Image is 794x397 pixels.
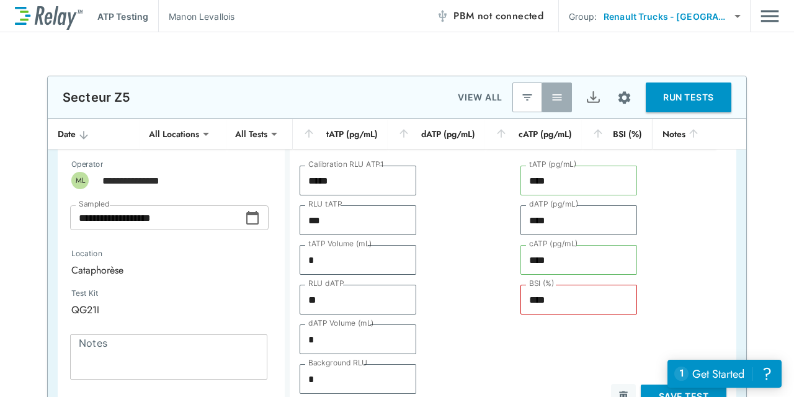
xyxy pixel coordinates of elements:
label: Calibration RLU ATP1 [308,160,383,169]
label: Test Kit [71,289,166,298]
img: Drawer Icon [761,4,779,28]
div: ML [71,172,89,189]
p: VIEW ALL [458,90,502,105]
img: Latest [521,91,533,104]
label: tATP (pg/mL) [529,160,577,169]
label: cATP (pg/mL) [529,239,578,248]
div: All Locations [140,122,208,146]
label: RLU tATP [308,200,342,208]
div: QG21I [63,297,188,322]
div: dATP (pg/mL) [398,127,475,141]
button: Export [578,83,608,112]
img: Offline Icon [436,10,448,22]
button: Site setup [608,81,641,114]
label: RLU dATP [308,279,344,288]
label: BSI (%) [529,279,555,288]
label: Operator [71,160,103,169]
label: tATP Volume (mL) [308,239,372,248]
label: Background RLU [308,359,367,367]
input: Choose date, selected date is Sep 17, 2025 [70,205,245,230]
span: not connected [478,9,543,23]
p: Secteur Z5 [63,90,131,105]
div: BSI (%) [592,127,642,141]
div: Cataphorèse [63,257,272,282]
img: Export Icon [586,90,601,105]
label: Sampled [79,200,110,208]
button: RUN TESTS [646,83,731,112]
button: Main menu [761,4,779,28]
label: dATP (pg/mL) [529,200,579,208]
th: Date [48,119,140,149]
div: Notes [662,127,706,141]
label: Location [71,249,229,258]
span: PBM [453,7,543,25]
button: PBM not connected [431,4,548,29]
div: tATP (pg/mL) [303,127,378,141]
img: View All [551,91,563,104]
p: Manon Levallois [169,10,234,23]
div: cATP (pg/mL) [495,127,572,141]
iframe: Resource center [667,360,782,388]
div: All Tests [226,122,276,146]
label: dATP Volume (mL) [308,319,374,328]
p: Group: [569,10,597,23]
img: Settings Icon [617,90,632,105]
p: ATP Testing [97,10,148,23]
img: LuminUltra Relay [15,3,83,30]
